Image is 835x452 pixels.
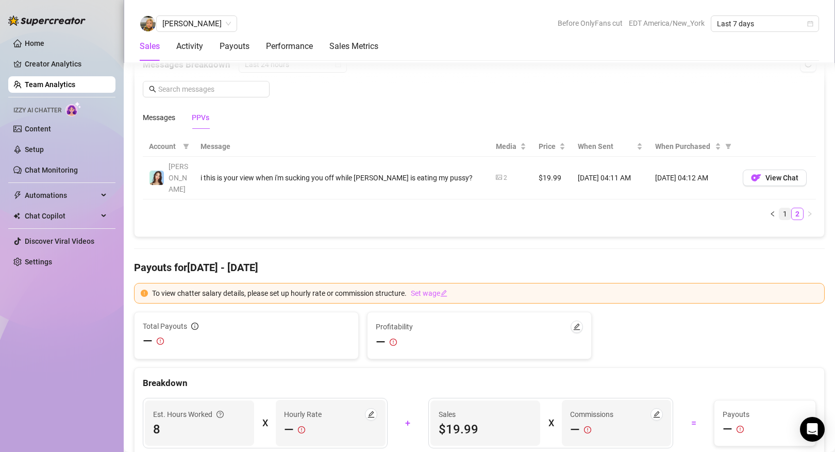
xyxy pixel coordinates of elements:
span: calendar [335,61,341,68]
span: Automations [25,187,98,204]
span: Chat Copilot [25,208,98,224]
div: Performance [266,40,313,53]
span: thunderbolt [13,191,22,199]
article: Hourly Rate [284,409,322,420]
span: exclamation-circle [390,339,397,346]
span: exclamation-circle [737,421,744,438]
span: — [143,333,153,349]
img: OF [751,173,761,183]
a: Home [25,39,44,47]
a: Chat Monitoring [25,166,78,174]
div: Est. Hours Worked [153,409,224,420]
span: Before OnlyFans cut [558,15,623,31]
button: left [766,208,779,220]
td: [DATE] 04:11 AM [572,157,649,199]
span: calendar [807,21,813,27]
td: $19.99 [532,157,572,199]
th: When Purchased [649,137,737,157]
div: Open Intercom Messenger [800,417,825,442]
span: edit [440,290,447,297]
div: Messages Breakdown [143,56,816,73]
a: Settings [25,258,52,266]
span: When Sent [578,141,634,152]
div: 2 [504,173,507,183]
span: exclamation-circle [157,333,164,349]
span: edit [653,411,660,418]
img: logo-BBDzfeDw.svg [8,15,86,26]
img: Amelia [149,171,164,185]
span: Izzy AI Chatter [13,106,61,115]
li: Next Page [804,208,816,220]
img: AI Chatter [65,102,81,116]
th: Message [194,137,490,157]
input: Search messages [158,83,263,95]
article: Commissions [570,409,613,420]
a: OFView Chat [743,176,807,185]
button: right [804,208,816,220]
span: picture [496,174,502,180]
a: Setup [25,145,44,154]
img: Yvanne Pingol [140,16,156,31]
span: — [570,422,580,438]
span: right [807,211,813,217]
span: Media [496,141,518,152]
div: Activity [176,40,203,53]
span: Last 24 hours [245,57,341,72]
div: Sales Metrics [329,40,378,53]
th: Media [490,137,532,157]
span: filter [725,143,731,149]
div: = [679,415,708,431]
div: + [394,415,422,431]
span: left [770,211,776,217]
li: 2 [791,208,804,220]
li: 1 [779,208,791,220]
span: search [149,86,156,93]
a: Team Analytics [25,80,75,89]
span: exclamation-circle [584,422,591,438]
span: Payouts [723,409,807,420]
span: Price [539,141,557,152]
span: $19.99 [439,421,531,438]
span: — [284,422,294,438]
div: To view chatter salary details, please set up hourly rate or commission structure. [152,288,818,299]
a: Discover Viral Videos [25,237,94,245]
span: exclamation-circle [298,422,305,438]
div: Payouts [220,40,249,53]
span: filter [183,143,189,149]
th: Price [532,137,572,157]
span: edit [368,411,375,418]
div: i this is your view when i'm sucking you off while [PERSON_NAME] is eating my pussy? [201,172,483,183]
span: When Purchased [655,141,713,152]
a: Creator Analytics [25,56,107,72]
h4: Payouts for [DATE] - [DATE] [134,260,825,275]
div: PPVs [192,112,209,123]
td: [DATE] 04:12 AM [649,157,737,199]
span: exclamation-circle [141,290,148,297]
span: — [723,421,732,438]
div: Messages [143,112,175,123]
div: Sales [140,40,160,53]
button: OFView Chat [743,170,807,186]
th: When Sent [572,137,649,157]
div: X [262,415,268,431]
div: X [548,415,554,431]
span: Profitability [376,321,413,332]
span: Yvanne Pingol [162,16,231,31]
span: question-circle [216,409,224,420]
a: Content [25,125,51,133]
span: EDT America/New_York [629,15,705,31]
a: 2 [792,208,803,220]
span: View Chat [765,174,798,182]
span: Total Payouts [143,321,187,332]
span: 8 [153,421,246,438]
span: info-circle [191,323,198,330]
span: Sales [439,409,531,420]
span: filter [723,139,733,154]
span: Account [149,141,179,152]
span: filter [181,139,191,154]
li: Previous Page [766,208,779,220]
span: — [376,334,386,350]
a: Set wageedit [411,288,447,299]
span: reload [805,60,812,68]
div: Breakdown [143,376,816,390]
